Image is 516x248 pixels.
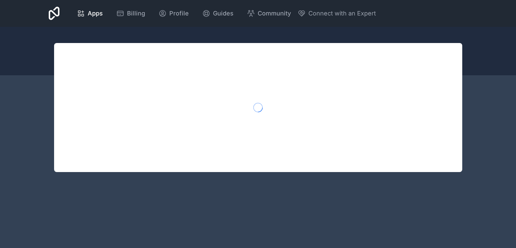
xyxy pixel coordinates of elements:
[72,6,108,21] a: Apps
[258,9,291,18] span: Community
[242,6,296,21] a: Community
[153,6,194,21] a: Profile
[169,9,189,18] span: Profile
[308,9,376,18] span: Connect with an Expert
[298,9,376,18] button: Connect with an Expert
[88,9,103,18] span: Apps
[127,9,145,18] span: Billing
[111,6,150,21] a: Billing
[197,6,239,21] a: Guides
[213,9,233,18] span: Guides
